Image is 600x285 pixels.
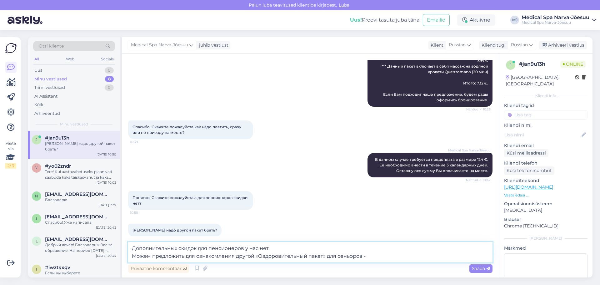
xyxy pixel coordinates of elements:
div: Minu vestlused [34,76,67,82]
div: Добрый вечер! Благодарим Вас за обращение. На период [DATE] - [DATE] стоимость пакета "Скажи здор... [45,242,116,253]
div: Tere! Kui aastavahetuseks plaanivad saabuda kaks täiskasvanut ja kaks last, on kogumaksumus 1078 €. [45,169,116,180]
input: Lisa tag [504,110,587,120]
span: Otsi kliente [39,43,64,49]
span: [PERSON_NAME] надо другой пакет брать? [132,228,217,232]
div: Если вы выберете оздоровительную программу, к сожалению, мы не можем компенсировать те процедуры,... [45,270,116,282]
span: 10:50 [130,210,153,215]
span: Nähtud ✓ 10:25 [466,107,491,112]
span: Понятно. Скажите пожалуйста а для пенсионеров скидки нет? [132,195,248,206]
div: Klienditugi [479,42,506,48]
img: Askly Logo [5,42,17,54]
div: 2 / 3 [5,163,16,169]
div: [DATE] 10:50 [97,152,116,157]
div: AI Assistent [34,93,57,99]
div: 0 [105,67,114,74]
div: Arhiveeritud [34,110,60,117]
div: Kliendi info [504,93,587,99]
div: Arhiveeri vestlus [539,41,587,49]
div: Privaatne kommentaar [128,264,189,273]
b: Uus! [350,17,362,23]
button: Emailid [423,14,450,26]
div: juhib vestlust [197,42,228,48]
textarea: Дополнительных скидок для пенсионеров у нас нет. Можем предложить для ознакомления другой «Оздоро... [128,242,492,262]
div: MJ [510,16,519,24]
div: [DATE] 10:02 [97,180,116,185]
span: Russian [449,42,466,48]
p: Märkmed [504,245,587,252]
span: Medical Spa Narva-Jõesuu [448,148,491,153]
a: Medical Spa Narva-JõesuuMedical Spa Narva-Jõesuu [522,15,596,25]
span: n [35,194,38,198]
div: [PERSON_NAME] [504,236,587,241]
p: Chrome [TECHNICAL_ID] [504,223,587,229]
div: Kõik [34,102,43,108]
div: Medical Spa Narva-Jõesuu [522,15,589,20]
span: 10:39 [130,140,153,144]
span: Nähtud ✓ 10:42 [466,178,491,182]
div: All [33,55,40,63]
span: inglenookolga@gmail.com [45,214,110,220]
div: Спасибо! Уже написала [45,220,116,225]
span: #iwztkxqv [45,265,70,270]
div: [DATE] 7:37 [98,203,116,207]
span: y [35,165,38,170]
div: Web [65,55,76,63]
div: Vaata siia [5,140,16,169]
div: Tiimi vestlused [34,84,65,91]
p: Kliendi telefon [504,160,587,166]
div: Klient [428,42,443,48]
div: Socials [100,55,115,63]
div: [DATE] 20:42 [96,225,116,230]
div: Medical Spa Narva-Jõesuu [522,20,589,25]
p: [MEDICAL_DATA] [504,207,587,214]
span: Russian [511,42,528,48]
div: Proovi tasuta juba täna: [350,16,420,24]
div: [GEOGRAPHIC_DATA], [GEOGRAPHIC_DATA] [506,74,575,87]
p: Brauser [504,216,587,223]
div: Küsi meiliaadressi [504,149,548,157]
p: Kliendi email [504,142,587,149]
div: # jan9u13h [519,60,560,68]
div: 0 [105,84,114,91]
div: [PERSON_NAME] надо другой пакет брать? [45,141,116,152]
div: [DATE] 20:34 [96,253,116,258]
p: Klienditeekond [504,177,587,184]
div: Благодарю [45,197,116,203]
p: Kliendi nimi [504,122,587,129]
span: Saada [472,266,490,271]
div: Küsi telefoninumbrit [504,166,554,175]
a: [URL][DOMAIN_NAME] [504,184,553,190]
p: Vaata edasi ... [504,192,587,198]
span: Medical Spa Narva-Jõesuu [131,42,188,48]
div: 8 [105,76,114,82]
input: Lisa nimi [504,131,580,138]
span: В данном случае требуется предоплата в размере 124 €. Её необходимо внести в течение 3 календарны... [375,157,489,173]
p: Kliendi tag'id [504,102,587,109]
span: Спасибо. Скажите пожалуйста как надо платить, сразу или по приезду на месте? [132,125,242,135]
span: lydmilla@gmail.com [45,237,110,242]
span: Minu vestlused [60,121,88,127]
span: i [36,216,37,221]
span: Online [560,61,586,68]
div: Aktiivne [457,14,495,26]
span: i [36,267,37,272]
p: Operatsioonisüsteem [504,201,587,207]
span: #jan9u13h [45,135,69,141]
span: Luba [337,2,351,8]
span: j [36,137,37,142]
span: j [510,63,512,67]
div: Uus [34,67,42,74]
span: #yo02zndr [45,163,71,169]
span: l [36,239,38,243]
span: natzen70@list.ru [45,191,110,197]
